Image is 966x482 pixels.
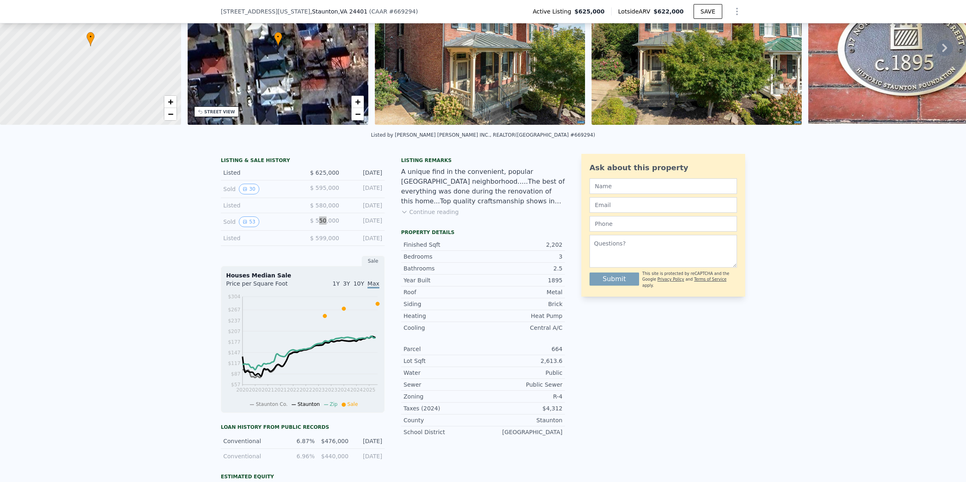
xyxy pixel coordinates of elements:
div: Loan history from public records [221,424,385,430]
div: $476,000 [320,437,348,445]
div: Central A/C [483,324,562,332]
span: Lotside ARV [618,7,653,16]
div: 2,613.6 [483,357,562,365]
div: [DATE] [346,234,382,242]
span: $ 595,000 [310,185,339,191]
div: [DATE] [346,216,382,227]
div: Sale [362,256,385,266]
span: $ 625,000 [310,169,339,176]
span: Max [367,280,379,288]
div: $440,000 [320,452,348,460]
div: Finished Sqft [404,241,483,249]
span: Staunton Co. [256,401,288,407]
div: Public Sewer [483,381,562,389]
span: • [274,33,282,41]
div: Bedrooms [404,252,483,261]
a: Zoom in [351,96,364,108]
span: Zip [330,401,338,407]
button: View historical data [239,184,259,194]
tspan: $57 [231,382,240,388]
button: SAVE [694,4,722,19]
div: County [404,416,483,424]
div: Listed by [PERSON_NAME] [PERSON_NAME] INC., REALTOR ([GEOGRAPHIC_DATA] #669294) [371,132,595,138]
div: Year Built [404,276,483,284]
tspan: $147 [228,350,240,356]
tspan: 2023 [312,387,325,393]
tspan: 2023 [325,387,338,393]
div: Heating [404,312,483,320]
div: [DATE] [346,169,382,177]
div: Water [404,369,483,377]
tspan: $207 [228,329,240,334]
span: − [355,109,361,119]
a: Zoom in [164,96,177,108]
div: 1895 [483,276,562,284]
tspan: 2022 [299,387,312,393]
div: Sewer [404,381,483,389]
div: Siding [404,300,483,308]
tspan: $304 [228,294,240,300]
div: Public [483,369,562,377]
a: Terms of Service [694,277,726,282]
span: $ 599,000 [310,235,339,241]
div: A unique find in the convenient, popular [GEOGRAPHIC_DATA] neighborhood.....The best of everythin... [401,167,565,206]
div: Price per Square Foot [226,279,303,293]
div: Conventional [223,437,281,445]
div: [GEOGRAPHIC_DATA] [483,428,562,436]
a: Zoom out [164,108,177,120]
div: 6.87% [286,437,315,445]
tspan: 2020 [236,387,249,393]
div: ( ) [369,7,418,16]
div: [DATE] [346,184,382,194]
div: Bathrooms [404,264,483,273]
div: Zoning [404,392,483,401]
div: Sold [223,184,296,194]
div: [DATE] [354,452,382,460]
div: Ask about this property [590,162,737,173]
span: $625,000 [574,7,605,16]
div: Roof [404,288,483,296]
div: R-4 [483,392,562,401]
div: Listed [223,201,296,209]
tspan: 2024 [338,387,350,393]
button: View historical data [239,216,259,227]
span: • [86,33,95,41]
span: 3Y [343,280,350,287]
tspan: $117 [228,360,240,366]
div: STREET VIEW [204,109,235,115]
div: 3 [483,252,562,261]
input: Name [590,178,737,194]
span: 1Y [333,280,340,287]
button: Continue reading [401,208,459,216]
button: Show Options [729,3,745,20]
div: Houses Median Sale [226,271,379,279]
div: Brick [483,300,562,308]
tspan: 2020 [249,387,262,393]
tspan: $267 [228,307,240,313]
a: Privacy Policy [658,277,684,282]
div: School District [404,428,483,436]
div: 2,202 [483,241,562,249]
div: 6.96% [286,452,315,460]
div: LISTING & SALE HISTORY [221,157,385,165]
div: Staunton [483,416,562,424]
div: Listed [223,169,296,177]
span: − [168,109,173,119]
div: [DATE] [346,201,382,209]
tspan: 2022 [287,387,299,393]
input: Email [590,197,737,213]
div: This site is protected by reCAPTCHA and the Google and apply. [642,271,737,288]
div: Taxes (2024) [404,404,483,412]
div: Property details [401,229,565,236]
span: Staunton [297,401,320,407]
div: Estimated Equity [221,473,385,480]
div: Lot Sqft [404,357,483,365]
div: Heat Pump [483,312,562,320]
div: $4,312 [483,404,562,412]
span: 10Y [354,280,364,287]
tspan: $177 [228,339,240,345]
div: [DATE] [354,437,382,445]
div: Cooling [404,324,483,332]
span: [STREET_ADDRESS][US_STATE] [221,7,310,16]
div: Parcel [404,345,483,353]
